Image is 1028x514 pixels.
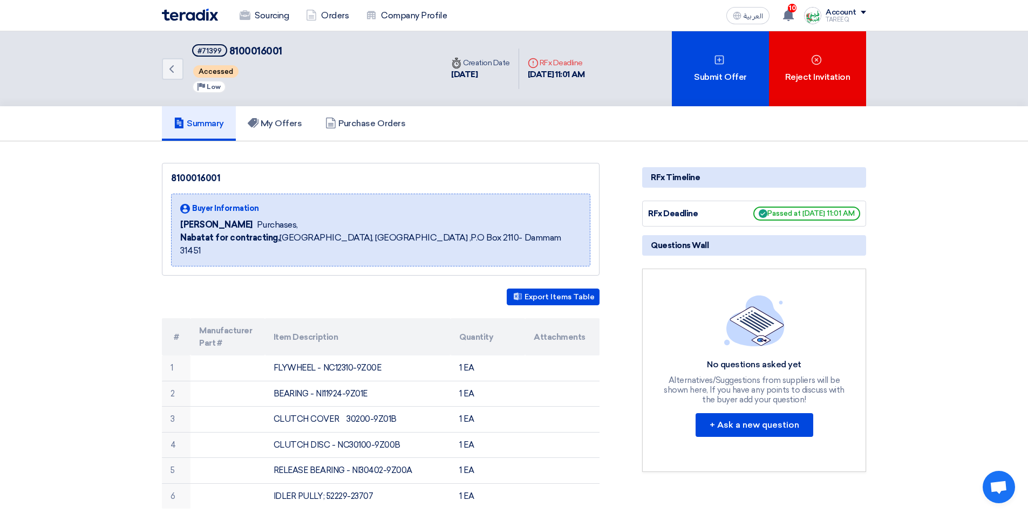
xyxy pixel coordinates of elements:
[528,68,585,81] div: [DATE] 11:01 AM
[663,359,846,371] div: No questions asked yet
[663,375,846,405] div: Alternatives/Suggestions from suppliers will be shown here, If you have any points to discuss wit...
[162,106,236,141] a: Summary
[236,106,314,141] a: My Offers
[162,9,218,21] img: Teradix logo
[696,413,813,437] button: + Ask a new question
[451,381,525,407] td: 1 EA
[804,7,821,24] img: Screenshot___1727703618088.png
[983,471,1015,503] div: Open chat
[753,207,860,221] span: Passed at [DATE] 11:01 AM
[265,355,451,381] td: FLYWHEEL - NC12310-9Z00E
[507,289,600,305] button: Export Items Table
[451,407,525,433] td: 1 EA
[265,381,451,407] td: BEARING - NI11924-9Z01E
[265,318,451,355] th: Item Description
[231,4,297,28] a: Sourcing
[788,4,796,12] span: 10
[162,432,190,458] td: 4
[265,458,451,484] td: RELEASE BEARING - NI30402-9Z00A
[451,483,525,509] td: 1 EA
[525,318,600,355] th: Attachments
[451,432,525,458] td: 1 EA
[198,47,222,54] div: #71399
[162,355,190,381] td: 1
[248,118,302,129] h5: My Offers
[174,118,224,129] h5: Summary
[192,44,282,58] h5: 8100016001
[648,208,729,220] div: RFx Deadline
[826,8,856,17] div: Account
[265,432,451,458] td: CLUTCH DISC - NC30100-9Z00B
[162,381,190,407] td: 2
[451,458,525,484] td: 1 EA
[162,318,190,355] th: #
[314,106,417,141] a: Purchase Orders
[193,65,239,78] span: Accessed
[826,17,866,23] div: TAREEQ
[265,483,451,509] td: IDLER PULLY; 52229-23707
[171,172,590,185] div: 8100016001
[162,407,190,433] td: 3
[162,458,190,484] td: 5
[451,57,510,68] div: Creation Date
[180,232,280,243] b: Nabatat for contracting,
[297,4,357,28] a: Orders
[724,295,785,346] img: empty_state_list.svg
[190,318,265,355] th: Manufacturer Part #
[207,83,221,91] span: Low
[192,203,259,214] span: Buyer Information
[451,68,510,81] div: [DATE]
[257,218,298,231] span: Purchases,
[451,355,525,381] td: 1 EA
[744,12,763,20] span: العربية
[528,57,585,68] div: RFx Deadline
[451,318,525,355] th: Quantity
[180,218,253,231] span: [PERSON_NAME]
[229,45,282,57] span: 8100016001
[672,31,769,106] div: Submit Offer
[769,31,866,106] div: Reject Invitation
[162,483,190,509] td: 6
[357,4,455,28] a: Company Profile
[651,239,709,251] span: Questions Wall
[726,7,770,24] button: العربية
[325,118,405,129] h5: Purchase Orders
[265,407,451,433] td: CLUTCH COVER 30200-9Z01B
[642,167,866,188] div: RFx Timeline
[180,231,581,257] span: [GEOGRAPHIC_DATA], [GEOGRAPHIC_DATA] ,P.O Box 2110- Dammam 31451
